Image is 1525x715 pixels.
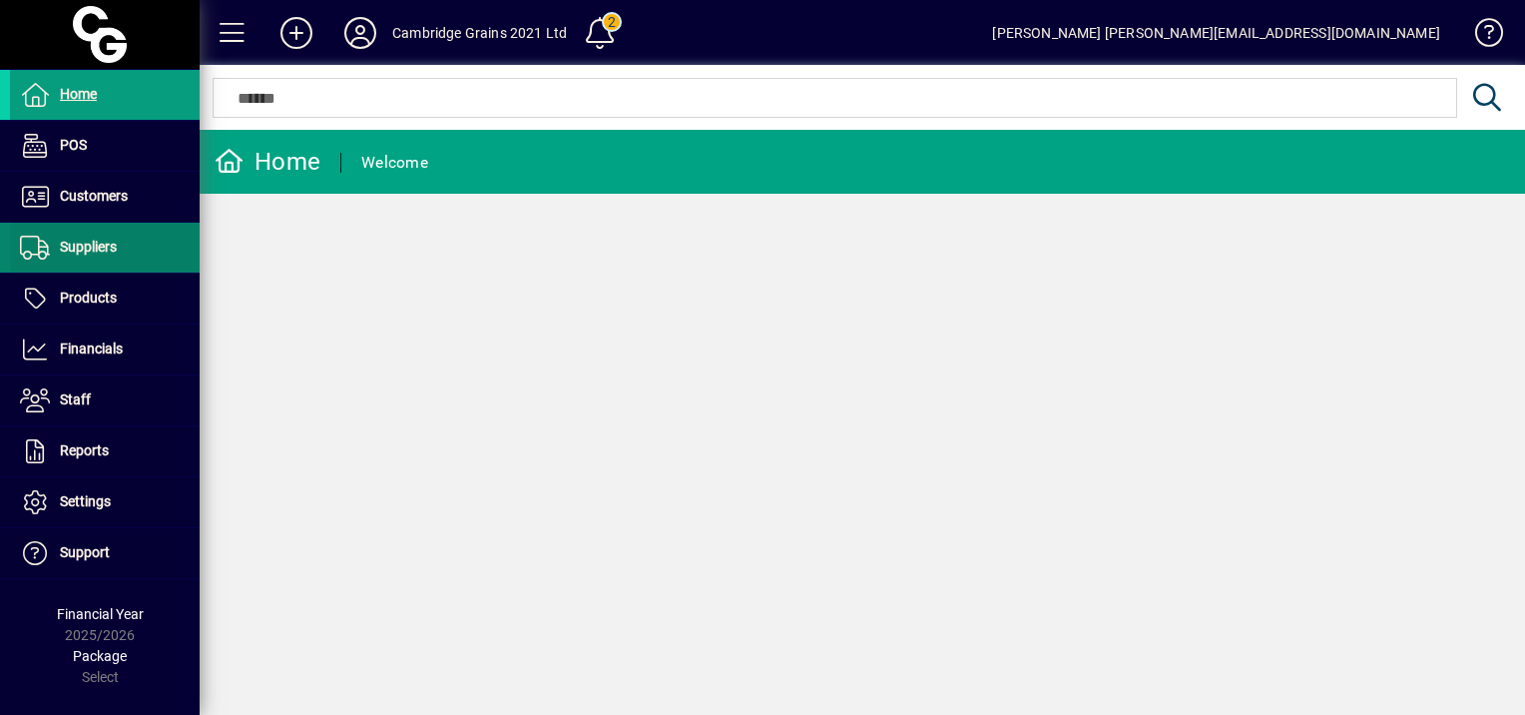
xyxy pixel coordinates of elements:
span: Package [73,648,127,664]
span: Home [60,86,97,102]
button: Add [264,15,328,51]
span: Reports [60,442,109,458]
span: Financials [60,341,123,357]
a: Financials [10,325,200,374]
span: Financial Year [57,606,144,622]
span: Settings [60,493,111,509]
span: Customers [60,188,128,204]
span: Products [60,290,117,306]
span: Suppliers [60,239,117,255]
span: Staff [60,391,91,407]
a: Customers [10,172,200,222]
span: Support [60,544,110,560]
a: Products [10,274,200,324]
a: POS [10,121,200,171]
div: Cambridge Grains 2021 Ltd [392,17,567,49]
button: Profile [328,15,392,51]
a: Reports [10,426,200,476]
a: Knowledge Base [1460,4,1500,69]
a: Suppliers [10,223,200,273]
a: Support [10,528,200,578]
div: Home [215,146,320,178]
a: Settings [10,477,200,527]
div: Welcome [361,147,428,179]
div: [PERSON_NAME] [PERSON_NAME][EMAIL_ADDRESS][DOMAIN_NAME] [992,17,1440,49]
a: Staff [10,375,200,425]
span: POS [60,137,87,153]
